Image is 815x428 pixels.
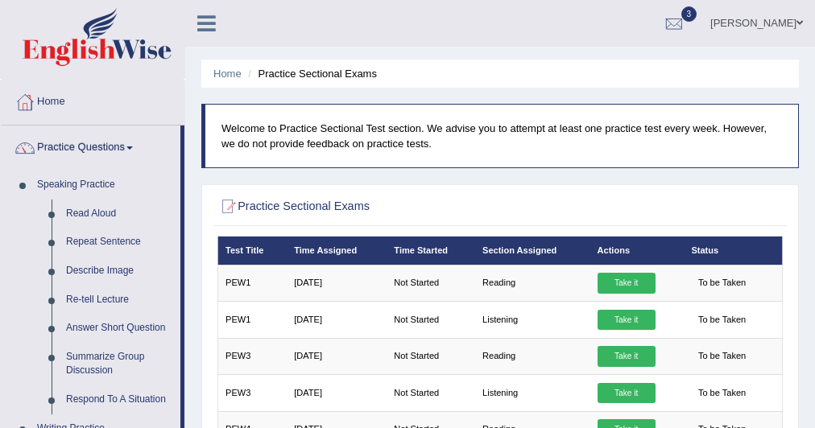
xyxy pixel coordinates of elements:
td: Reading [475,338,590,374]
span: To be Taken [691,310,752,331]
a: Respond To A Situation [59,385,180,414]
td: Not Started [387,375,475,411]
a: Take it [598,346,656,367]
a: Home [213,68,242,80]
td: PEW1 [217,265,287,301]
a: Answer Short Question [59,314,180,343]
a: Take it [598,383,656,404]
td: [DATE] [287,375,387,411]
th: Actions [590,237,684,265]
td: PEW3 [217,375,287,411]
td: Not Started [387,338,475,374]
a: Describe Image [59,257,180,286]
a: Re-tell Lecture [59,286,180,315]
td: Listening [475,302,590,338]
a: Take it [598,310,656,331]
a: Practice Questions [1,126,180,166]
td: PEW3 [217,338,287,374]
a: Speaking Practice [30,171,180,200]
a: Repeat Sentence [59,228,180,257]
td: Listening [475,375,590,411]
td: Reading [475,265,590,301]
th: Time Started [387,237,475,265]
th: Test Title [217,237,287,265]
span: To be Taken [691,273,752,294]
td: [DATE] [287,338,387,374]
span: To be Taken [691,383,752,404]
th: Status [684,237,783,265]
th: Section Assigned [475,237,590,265]
a: Read Aloud [59,200,180,228]
a: Home [1,80,184,120]
td: [DATE] [287,302,387,338]
h2: Practice Sectional Exams [217,196,569,217]
span: To be Taken [691,346,752,367]
span: 3 [681,6,697,22]
td: Not Started [387,302,475,338]
td: [DATE] [287,265,387,301]
p: Welcome to Practice Sectional Test section. We advise you to attempt at least one practice test e... [221,121,782,151]
a: Summarize Group Discussion [59,343,180,385]
td: PEW1 [217,302,287,338]
th: Time Assigned [287,237,387,265]
a: Take it [598,273,656,294]
li: Practice Sectional Exams [244,66,377,81]
td: Not Started [387,265,475,301]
